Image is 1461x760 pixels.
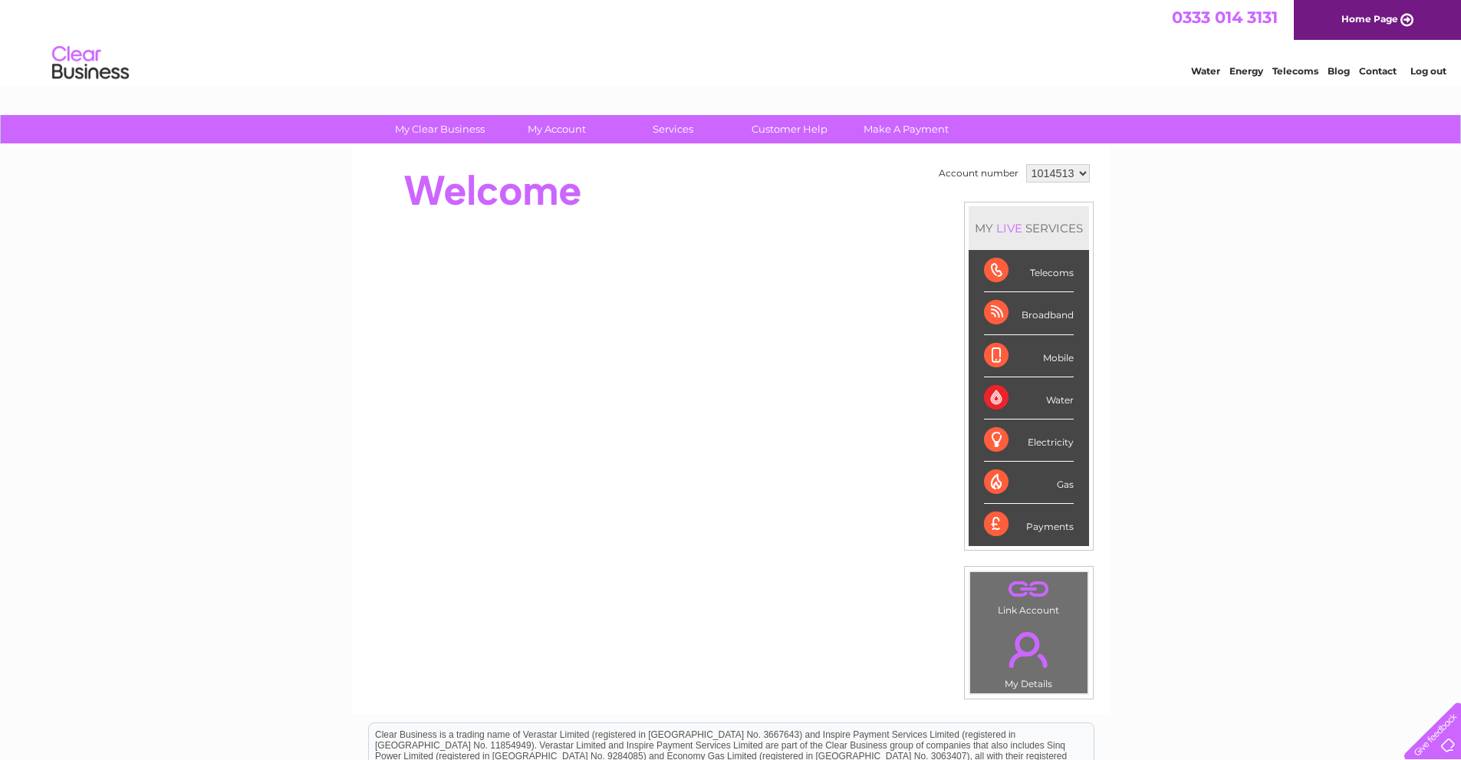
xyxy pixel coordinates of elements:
[984,504,1074,545] div: Payments
[984,250,1074,292] div: Telecoms
[843,115,969,143] a: Make A Payment
[974,623,1084,676] a: .
[984,292,1074,334] div: Broadband
[1410,65,1446,77] a: Log out
[493,115,620,143] a: My Account
[726,115,853,143] a: Customer Help
[969,206,1089,250] div: MY SERVICES
[1359,65,1397,77] a: Contact
[1229,65,1263,77] a: Energy
[1172,8,1278,27] a: 0333 014 3131
[1191,65,1220,77] a: Water
[969,619,1088,694] td: My Details
[984,335,1074,377] div: Mobile
[369,8,1094,74] div: Clear Business is a trading name of Verastar Limited (registered in [GEOGRAPHIC_DATA] No. 3667643...
[51,40,130,87] img: logo.png
[610,115,736,143] a: Services
[969,571,1088,620] td: Link Account
[993,221,1025,235] div: LIVE
[935,160,1022,186] td: Account number
[1328,65,1350,77] a: Blog
[1272,65,1318,77] a: Telecoms
[377,115,503,143] a: My Clear Business
[984,462,1074,504] div: Gas
[974,576,1084,603] a: .
[984,419,1074,462] div: Electricity
[984,377,1074,419] div: Water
